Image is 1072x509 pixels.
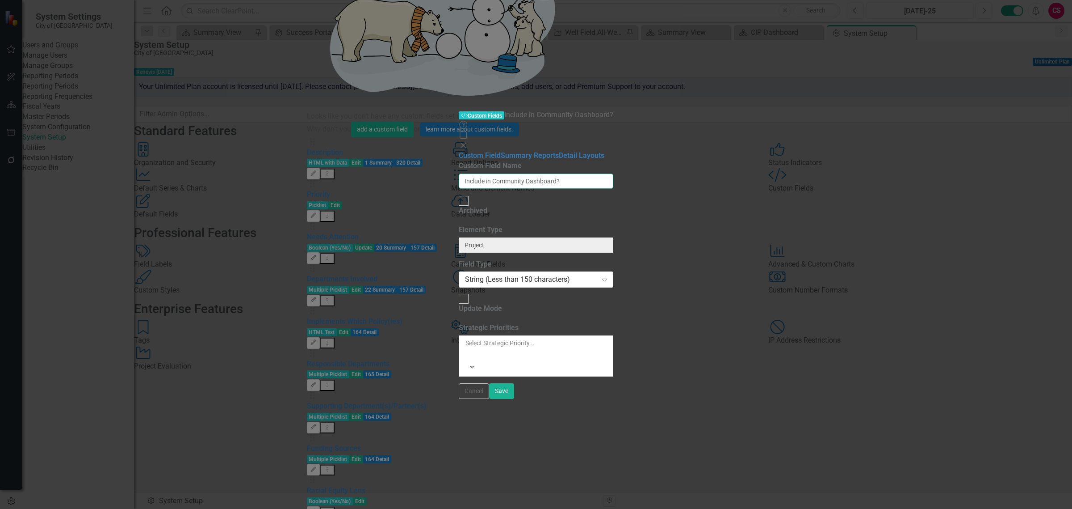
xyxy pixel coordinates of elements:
[504,110,613,119] span: Include in Community Dashboard?
[459,225,613,235] label: Element Type
[559,151,604,160] a: Detail Layouts
[465,275,597,285] div: String (Less than 150 characters)
[459,383,489,399] button: Cancel
[459,151,501,160] a: Custom Field
[459,304,502,314] div: Update Mode
[459,111,504,120] span: Custom Fields
[459,206,487,216] div: Archived
[465,339,607,348] div: Select Strategic Priority...
[459,259,613,270] label: Field Type
[459,161,613,171] label: Custom Field Name
[501,151,559,160] a: Summary Reports
[459,323,613,333] label: Strategic Priorities
[459,174,613,189] input: Custom Field Name
[489,383,514,399] button: Save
